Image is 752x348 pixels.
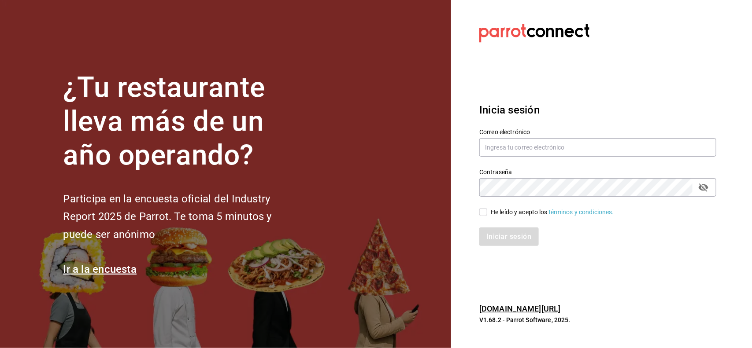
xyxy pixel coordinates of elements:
[479,169,716,176] label: Contraseña
[479,315,716,324] p: V1.68.2 - Parrot Software, 2025.
[479,138,716,157] input: Ingresa tu correo electrónico
[479,129,716,136] label: Correo electrónico
[491,208,614,217] div: He leído y acepto los
[696,180,711,195] button: passwordField
[63,190,301,244] h2: Participa en la encuesta oficial del Industry Report 2025 de Parrot. Te toma 5 minutos y puede se...
[479,304,560,313] a: [DOMAIN_NAME][URL]
[63,71,301,172] h1: ¿Tu restaurante lleva más de un año operando?
[63,263,137,275] a: Ir a la encuesta
[479,102,716,118] h3: Inicia sesión
[548,209,614,216] a: Términos y condiciones.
